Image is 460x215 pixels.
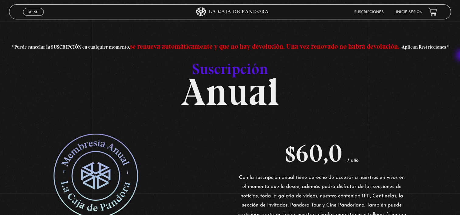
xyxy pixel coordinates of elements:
[28,10,38,14] span: Menu
[9,50,451,103] h2: Anual
[285,139,296,168] span: $
[130,42,399,50] span: se renueva automáticamente y que no hay devolución. Una vez renovado no habrá devolución.
[9,43,451,50] h3: * Puede cancelar la SUSCRIPCIÓN en cualquier momento, - Aplican Restricciones *
[354,10,384,14] a: Suscripciones
[429,8,437,16] a: View your shopping cart
[396,10,423,14] a: Inicie sesión
[285,139,342,168] bdi: 60,0
[348,158,358,163] span: / año
[26,15,40,19] span: Cerrar
[192,60,268,78] span: Suscripción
